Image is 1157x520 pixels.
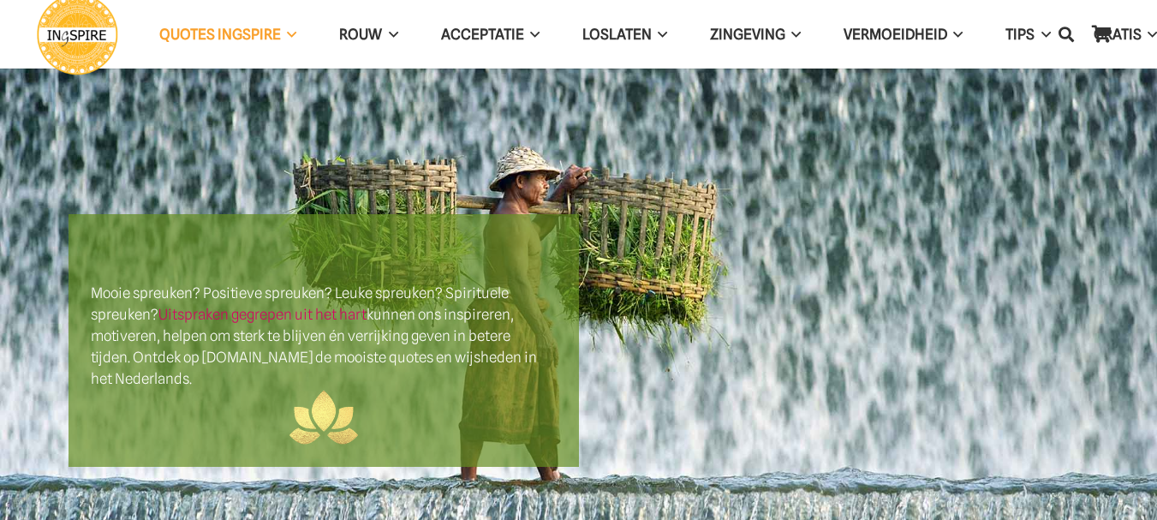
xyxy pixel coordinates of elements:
a: VERMOEIDHEIDVERMOEIDHEID Menu [822,13,984,57]
span: Acceptatie [441,26,524,43]
a: ROUWROUW Menu [318,13,419,57]
span: VERMOEIDHEID Menu [947,13,963,56]
a: QUOTES INGSPIREQUOTES INGSPIRE Menu [138,13,318,57]
img: ingspire [289,390,358,445]
a: TIPSTIPS Menu [984,13,1071,57]
span: TIPS Menu [1035,13,1050,56]
span: Zingeving [710,26,785,43]
a: ZingevingZingeving Menu [689,13,822,57]
span: Zingeving Menu [785,13,801,56]
span: Loslaten Menu [652,13,667,56]
span: QUOTES INGSPIRE Menu [281,13,296,56]
span: ROUW Menu [382,13,397,56]
span: Acceptatie Menu [524,13,540,56]
span: Loslaten [582,26,652,43]
span: VERMOEIDHEID [844,26,947,43]
a: Zoeken [1049,13,1083,56]
a: LoslatenLoslaten Menu [561,13,689,57]
a: Uitspraken gegrepen uit het hart [158,306,367,323]
span: Mooie spreuken? Positieve spreuken? Leuke spreuken? Spirituele spreuken? kunnen ons inspireren, m... [91,284,558,445]
span: ROUW [339,26,382,43]
span: GRATIS Menu [1142,13,1157,56]
span: QUOTES INGSPIRE [159,26,281,43]
span: TIPS [1005,26,1035,43]
a: AcceptatieAcceptatie Menu [420,13,561,57]
span: GRATIS [1094,26,1142,43]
